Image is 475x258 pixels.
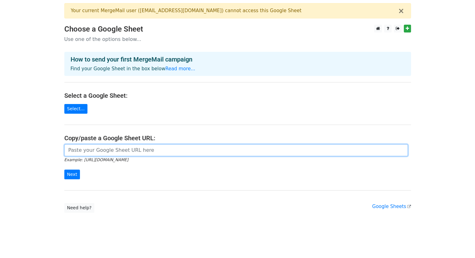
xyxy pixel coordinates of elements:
[372,204,411,209] a: Google Sheets
[398,7,404,15] button: ×
[64,144,408,156] input: Paste your Google Sheet URL here
[64,134,411,142] h4: Copy/paste a Google Sheet URL:
[64,157,128,162] small: Example: [URL][DOMAIN_NAME]
[71,66,405,72] p: Find your Google Sheet in the box below
[165,66,195,72] a: Read more...
[64,170,80,179] input: Next
[64,36,411,42] p: Use one of the options below...
[64,92,411,99] h4: Select a Google Sheet:
[71,56,405,63] h4: How to send your first MergeMail campaign
[64,203,95,213] a: Need help?
[71,7,398,14] div: Your current MergeMail user ( [EMAIL_ADDRESS][DOMAIN_NAME] ) cannot access this Google Sheet
[444,228,475,258] iframe: Chat Widget
[64,104,88,114] a: Select...
[64,25,411,34] h3: Choose a Google Sheet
